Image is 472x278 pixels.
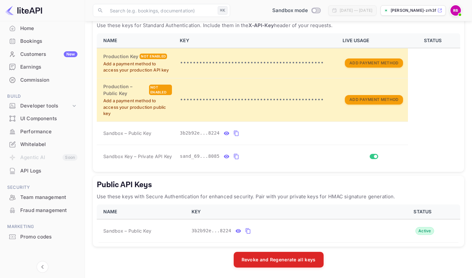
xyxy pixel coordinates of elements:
[4,61,81,74] div: Earnings
[5,5,42,16] img: LiteAPI logo
[103,61,172,74] p: Add a payment method to access your production API key
[248,22,274,28] strong: X-API-Key
[4,125,81,138] a: Performance
[37,261,48,273] button: Collapse navigation
[4,138,81,150] a: Whitelabel
[97,193,460,201] p: Use these keys with Secure Authentication for enhanced security. Pair with your private keys for ...
[4,93,81,100] span: Build
[103,83,148,97] h6: Production – Public Key
[192,227,231,234] span: 3b2b92e...8224
[20,167,77,175] div: API Logs
[180,96,334,104] p: •••••••••••••••••••••••••••••••••••••••••••••
[20,194,77,201] div: Team management
[180,59,334,67] p: •••••••••••••••••••••••••••••••••••••••••••••
[4,22,81,34] a: Home
[345,60,403,65] a: Add Payment Method
[450,5,461,16] img: Raul Sosa
[97,33,176,48] th: NAME
[408,33,460,48] th: STATUS
[345,58,403,68] button: Add Payment Method
[234,252,324,268] button: Revoke and Regenerate all keys
[345,95,403,105] button: Add Payment Method
[340,8,372,13] div: [DATE] — [DATE]
[20,141,77,148] div: Whitelabel
[103,98,172,117] p: Add a payment method to access your production public key
[103,227,151,234] span: Sandbox – Public Key
[4,35,81,48] div: Bookings
[106,4,215,17] input: Search (e.g. bookings, documentation)
[4,223,81,230] span: Marketing
[20,233,77,241] div: Promo codes
[20,207,77,214] div: Fraud management
[20,76,77,84] div: Commission
[415,227,434,235] div: Active
[4,100,81,112] div: Developer tools
[149,85,172,95] div: Not enabled
[272,7,308,14] span: Sandbox mode
[4,231,81,243] a: Promo codes
[4,61,81,73] a: Earnings
[97,204,460,243] table: public api keys table
[4,48,81,61] div: CustomersNew
[103,130,151,137] span: Sandbox – Public Key
[97,33,460,168] table: private api keys table
[103,53,138,60] h6: Production Key
[188,204,388,219] th: KEY
[20,63,77,71] div: Earnings
[4,138,81,151] div: Whitelabel
[4,191,81,203] a: Team management
[140,54,167,59] div: Not enabled
[391,8,436,13] p: [PERSON_NAME]-zrh3f.nuitee...
[20,51,77,58] div: Customers
[345,97,403,102] a: Add Payment Method
[20,25,77,32] div: Home
[176,33,338,48] th: KEY
[388,204,460,219] th: STATUS
[4,184,81,191] span: Security
[4,204,81,217] div: Fraud management
[339,33,408,48] th: LIVE USAGE
[218,6,228,15] div: ⌘K
[270,7,323,14] div: Switch to Production mode
[103,154,172,159] span: Sandbox Key – Private API Key
[4,191,81,204] div: Team management
[20,102,71,110] div: Developer tools
[64,51,77,57] div: New
[4,35,81,47] a: Bookings
[97,180,460,190] h5: Public API Keys
[4,204,81,216] a: Fraud management
[20,38,77,45] div: Bookings
[180,130,220,137] span: 3b2b92e...8224
[4,48,81,60] a: CustomersNew
[180,153,220,160] span: sand_69...8085
[4,74,81,87] div: Commission
[97,204,188,219] th: NAME
[4,112,81,124] a: UI Components
[4,165,81,177] a: API Logs
[20,115,77,123] div: UI Components
[4,74,81,86] a: Commission
[4,22,81,35] div: Home
[97,22,460,29] p: Use these keys for Standard Authentication. Include them in the header of your requests.
[20,128,77,136] div: Performance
